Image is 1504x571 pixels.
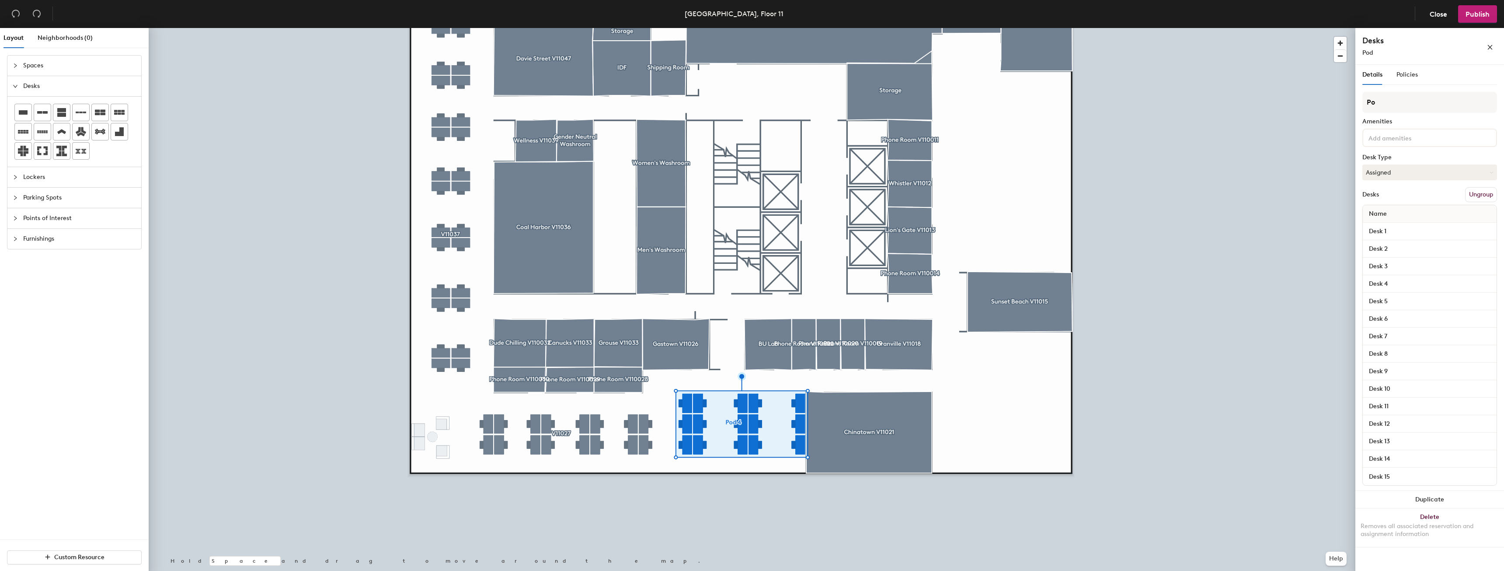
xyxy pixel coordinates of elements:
button: Undo (⌘ + Z) [7,5,24,23]
span: collapsed [13,175,18,180]
input: Unnamed desk [1365,453,1495,465]
span: Close [1430,10,1447,18]
span: Parking Spots [23,188,136,208]
button: Duplicate [1355,491,1504,508]
span: Lockers [23,167,136,187]
span: Spaces [23,56,136,76]
div: [GEOGRAPHIC_DATA], Floor 11 [685,8,783,19]
span: Layout [3,34,24,42]
input: Unnamed desk [1365,243,1495,255]
span: Publish [1466,10,1490,18]
button: Custom Resource [7,550,142,564]
span: Neighborhoods (0) [38,34,93,42]
input: Unnamed desk [1365,278,1495,290]
button: Close [1422,5,1455,23]
input: Unnamed desk [1365,365,1495,378]
span: collapsed [13,216,18,221]
input: Unnamed desk [1365,260,1495,273]
span: Pod [1362,49,1373,56]
input: Unnamed desk [1365,225,1495,238]
input: Unnamed desk [1365,435,1495,448]
input: Unnamed desk [1365,418,1495,430]
input: Unnamed desk [1365,470,1495,483]
span: collapsed [13,63,18,68]
span: Details [1362,71,1382,78]
button: Redo (⌘ + ⇧ + Z) [28,5,45,23]
button: DeleteRemoves all associated reservation and assignment information [1355,508,1504,547]
input: Unnamed desk [1365,295,1495,308]
span: Policies [1396,71,1418,78]
div: Removes all associated reservation and assignment information [1361,522,1499,538]
span: Custom Resource [54,553,104,561]
div: Amenities [1362,118,1497,125]
span: Points of Interest [23,208,136,228]
div: Desk Type [1362,154,1497,161]
span: collapsed [13,236,18,242]
span: Name [1365,206,1391,222]
button: Publish [1458,5,1497,23]
span: close [1487,44,1493,50]
span: collapsed [13,195,18,200]
input: Add amenities [1367,132,1445,143]
span: Furnishings [23,229,136,249]
input: Unnamed desk [1365,383,1495,395]
button: Help [1326,552,1347,566]
span: expanded [13,84,18,89]
input: Unnamed desk [1365,330,1495,343]
div: Desks [1362,191,1379,198]
h4: Desks [1362,35,1459,46]
span: Desks [23,76,136,96]
input: Unnamed desk [1365,400,1495,413]
input: Unnamed desk [1365,313,1495,325]
input: Unnamed desk [1365,348,1495,360]
button: Ungroup [1465,187,1497,202]
span: undo [11,9,20,18]
button: Assigned [1362,165,1497,180]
